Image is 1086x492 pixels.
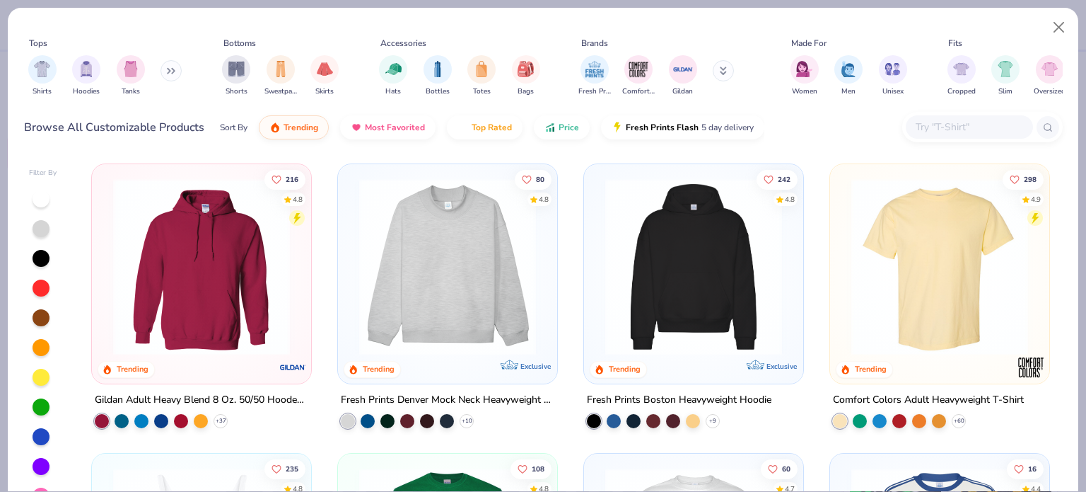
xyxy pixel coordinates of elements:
button: filter button [879,55,907,97]
button: Like [265,169,306,189]
span: Totes [473,86,491,97]
span: 5 day delivery [701,120,754,136]
div: Accessories [380,37,426,50]
button: Like [510,459,551,479]
button: filter button [264,55,297,97]
img: Shorts Image [228,61,245,77]
button: filter button [72,55,100,97]
img: Sweatpants Image [273,61,288,77]
img: Skirts Image [317,61,333,77]
button: Like [1007,459,1044,479]
img: Bags Image [518,61,533,77]
span: + 9 [709,417,716,425]
img: most_fav.gif [351,122,362,133]
input: Try "T-Shirt" [914,119,1023,135]
div: filter for Tanks [117,55,145,97]
div: 4.8 [293,194,303,205]
div: filter for Sweatpants [264,55,297,97]
button: filter button [669,55,697,97]
span: 235 [286,465,299,472]
div: filter for Fresh Prints [578,55,611,97]
span: Shirts [33,86,52,97]
div: filter for Unisex [879,55,907,97]
span: Comfort Colors [622,86,655,97]
button: filter button [947,55,976,97]
span: Hoodies [73,86,100,97]
div: filter for Comfort Colors [622,55,655,97]
button: Like [761,459,798,479]
img: Men Image [841,61,856,77]
div: Fresh Prints Boston Heavyweight Hoodie [587,391,771,409]
img: Hoodies Image [78,61,94,77]
button: filter button [28,55,57,97]
span: Hats [385,86,401,97]
div: filter for Skirts [310,55,339,97]
button: filter button [310,55,339,97]
span: 108 [532,465,544,472]
img: Comfort Colors logo [1016,353,1044,382]
div: 4.8 [539,194,549,205]
img: trending.gif [269,122,281,133]
span: Skirts [315,86,334,97]
img: Fresh Prints Image [584,59,605,80]
span: Men [841,86,856,97]
button: filter button [424,55,452,97]
span: Bags [518,86,534,97]
span: Price [559,122,579,133]
span: Bottles [426,86,450,97]
button: filter button [622,55,655,97]
span: + 60 [953,417,964,425]
div: Fresh Prints Denver Mock Neck Heavyweight Sweatshirt [341,391,554,409]
div: filter for Women [790,55,819,97]
img: flash.gif [612,122,623,133]
img: Gildan Image [672,59,694,80]
button: filter button [578,55,611,97]
div: Made For [791,37,827,50]
button: Fresh Prints Flash5 day delivery [601,115,764,139]
button: Like [265,459,306,479]
img: Gildan logo [279,353,307,382]
span: 16 [1028,465,1037,472]
span: 216 [286,176,299,183]
div: filter for Oversized [1034,55,1065,97]
button: filter button [1034,55,1065,97]
div: filter for Shirts [28,55,57,97]
div: Brands [581,37,608,50]
button: filter button [991,55,1020,97]
span: Sweatpants [264,86,297,97]
div: filter for Men [834,55,863,97]
img: Cropped Image [953,61,969,77]
button: filter button [790,55,819,97]
div: filter for Cropped [947,55,976,97]
img: Slim Image [998,61,1013,77]
img: 029b8af0-80e6-406f-9fdc-fdf898547912 [844,178,1035,355]
img: Women Image [796,61,812,77]
div: 4.8 [785,194,795,205]
span: 80 [536,176,544,183]
span: Cropped [947,86,976,97]
span: 242 [778,176,790,183]
img: Shirts Image [34,61,50,77]
div: filter for Hats [379,55,407,97]
button: Trending [259,115,329,139]
div: 4.9 [1031,194,1041,205]
button: Most Favorited [340,115,436,139]
button: Top Rated [447,115,522,139]
span: Trending [284,122,318,133]
div: Gildan Adult Heavy Blend 8 Oz. 50/50 Hooded Sweatshirt [95,391,308,409]
button: filter button [467,55,496,97]
span: Women [792,86,817,97]
button: Like [757,169,798,189]
span: Fresh Prints [578,86,611,97]
div: Bottoms [223,37,256,50]
img: Hats Image [385,61,402,77]
img: TopRated.gif [457,122,469,133]
span: Exclusive [520,362,551,371]
span: 60 [782,465,790,472]
div: Tops [29,37,47,50]
div: filter for Totes [467,55,496,97]
button: Like [1003,169,1044,189]
div: Comfort Colors Adult Heavyweight T-Shirt [833,391,1024,409]
img: Unisex Image [884,61,901,77]
img: Totes Image [474,61,489,77]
